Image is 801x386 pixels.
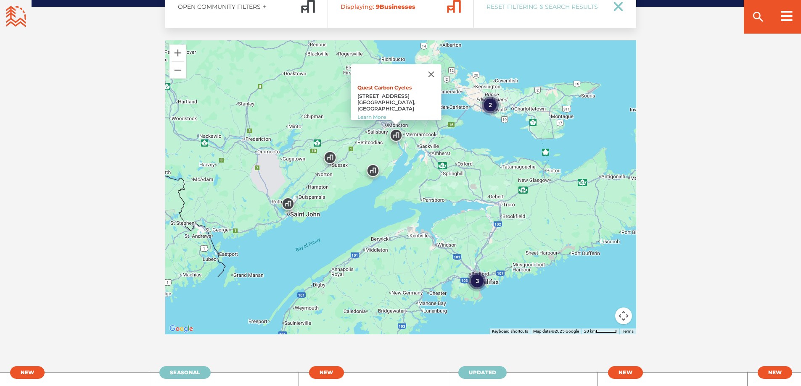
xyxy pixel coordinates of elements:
span: Seasonal [170,369,200,375]
a: New [309,366,344,379]
span: [GEOGRAPHIC_DATA] [357,105,414,112]
span: [GEOGRAPHIC_DATA], [357,99,415,105]
a: New [608,366,643,379]
div: 2 [480,94,501,115]
ion-icon: search [751,10,765,24]
img: Google [167,323,195,334]
span: New [768,369,782,375]
button: Zoom in [169,45,186,61]
a: Learn More [357,114,386,120]
span: Business [341,3,440,11]
span: Open Community Filters [178,3,261,11]
a: Terms (opens in new tab) [622,329,634,333]
span: New [619,369,632,375]
span: Updated [469,369,496,375]
ion-icon: add [262,4,267,10]
a: Quest Carbon Cycles [357,84,411,91]
button: Map Scale: 20 km per 46 pixels [582,328,619,334]
span: New [320,369,333,375]
span: 9 [376,3,380,11]
span: Displaying: [341,3,374,11]
span: Map data ©2025 Google [533,329,579,333]
span: Reset Filtering & Search Results [486,3,603,11]
button: Keyboard shortcuts [492,328,528,334]
span: es [408,3,415,11]
span: 20 km [584,329,596,333]
div: 3 [467,270,488,291]
button: Map camera controls [615,307,632,324]
span: New [21,369,34,375]
a: Updated [458,366,507,379]
button: Zoom out [169,62,186,79]
a: New [758,366,793,379]
button: Close [421,64,441,84]
a: Open this area in Google Maps (opens a new window) [167,323,195,334]
a: New [10,366,45,379]
a: Seasonal [159,366,210,379]
span: [STREET_ADDRESS] [357,93,409,99]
